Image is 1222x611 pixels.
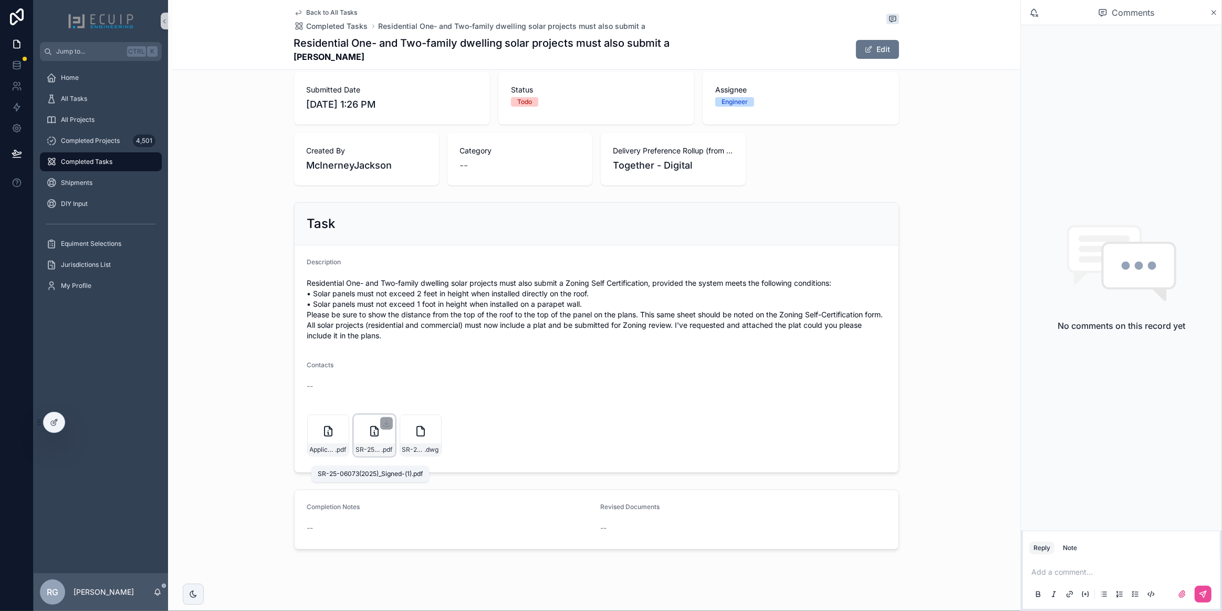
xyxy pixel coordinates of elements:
span: -- [307,381,314,391]
span: Ctrl [127,46,146,57]
button: Edit [856,40,899,59]
span: Shipments [61,179,92,187]
span: ApplicationforSolarZoningSelf-Certification-4.10.23 [310,446,336,454]
a: All Projects [40,110,162,129]
span: Contacts [307,361,334,369]
a: Jurisdictions List [40,255,162,274]
span: Comments [1112,6,1154,19]
span: All Tasks [61,95,87,103]
span: Revised Documents [601,503,660,511]
span: Completed Tasks [61,158,112,166]
a: DIY Input [40,194,162,213]
span: DIY Input [61,200,88,208]
a: Shipments [40,173,162,192]
span: Delivery Preference Rollup (from Design projects) [613,146,733,156]
span: .pdf [382,446,393,454]
h1: Residential One- and Two-family dwelling solar projects must also submit a [294,36,670,50]
div: Engineer [722,97,748,107]
div: SR-25-06073(2025)_Signed-(1).pdf [318,470,423,478]
span: Created By [307,146,426,156]
div: Note [1063,544,1077,552]
h2: Task [307,215,336,232]
span: K [148,47,156,56]
span: Assignee [715,85,886,95]
span: SR-25-06073(2025)_Signed-(1) [356,446,382,454]
span: Jurisdictions List [61,261,111,269]
a: Completed Projects4,501 [40,131,162,150]
span: McInerneyJackson [307,158,426,173]
span: Residential One- and Two-family dwelling solar projects must also submit a Zoning Self Certificat... [307,278,886,341]
div: scrollable content [34,61,168,309]
span: -- [307,523,314,533]
span: .dwg [425,446,439,454]
span: Completion Notes [307,503,360,511]
a: Completed Tasks [294,21,368,32]
span: SR-25-06073(2025) [402,446,425,454]
span: -- [601,523,607,533]
span: My Profile [61,282,91,290]
button: Reply [1029,542,1054,554]
div: Todo [517,97,532,107]
span: Completed Projects [61,137,120,145]
span: Status [511,85,682,95]
span: Equiment Selections [61,240,121,248]
button: Note [1059,542,1081,554]
span: .pdf [336,446,347,454]
span: Together - Digital [613,158,733,173]
span: Completed Tasks [307,21,368,32]
a: Completed Tasks [40,152,162,171]
span: Jump to... [56,47,123,56]
span: Home [61,74,79,82]
a: My Profile [40,276,162,295]
a: Home [40,68,162,87]
img: App logo [68,13,134,29]
strong: [PERSON_NAME] [294,50,670,63]
span: Back to All Tasks [307,8,358,17]
span: -- [460,158,468,173]
a: Residential One- and Two-family dwelling solar projects must also submit a [379,21,646,32]
div: 4,501 [133,134,155,147]
a: Back to All Tasks [294,8,358,17]
h2: No comments on this record yet [1058,319,1185,332]
span: Category [460,146,580,156]
a: All Tasks [40,89,162,108]
span: Submitted Date [307,85,477,95]
span: Description [307,258,341,266]
a: Equiment Selections [40,234,162,253]
span: All Projects [61,116,95,124]
span: [DATE] 1:26 PM [307,97,477,112]
span: RG [47,586,58,598]
p: [PERSON_NAME] [74,587,134,597]
button: Jump to...CtrlK [40,42,162,61]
